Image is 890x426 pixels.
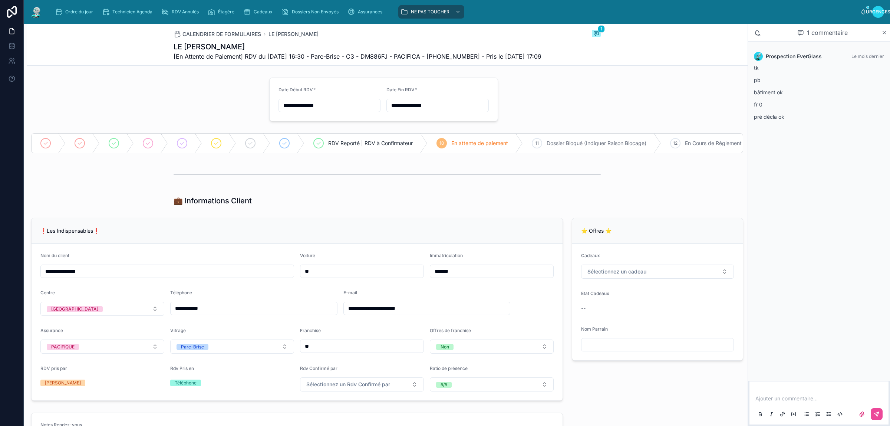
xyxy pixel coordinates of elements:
[300,366,337,371] font: Rdv Confirmé par
[51,344,75,350] font: PACIFIQUE
[581,253,600,258] font: Cadeaux
[328,140,413,146] font: RDV Reporté | RDV à Confirmateur
[65,9,93,14] font: Ordre du jour
[181,344,204,350] font: Pare-Brise
[430,328,471,333] font: Offres de franchise
[581,291,609,296] font: Etat Cadeaux
[40,366,67,371] font: RDV pris par
[430,377,554,391] button: Bouton de sélection
[170,366,194,371] font: Rdv Pris en
[51,306,98,312] font: [GEOGRAPHIC_DATA]
[535,140,539,146] font: 11
[754,101,762,108] font: fr 0
[851,53,884,59] font: Le mois dernier
[358,9,382,14] font: Assurances
[581,305,586,311] font: --
[53,5,98,19] a: Ordre du jour
[300,253,315,258] font: Voiture
[430,366,468,371] font: Ratio de présence
[30,6,43,18] img: Logo de l'application
[279,5,344,19] a: Dossiers Non Envoyés
[170,328,186,333] font: Vitrage
[40,253,69,258] font: Nom du client
[174,42,245,51] font: LE [PERSON_NAME]
[581,265,734,279] button: Bouton de sélection
[268,30,319,38] a: LE [PERSON_NAME]
[451,140,508,146] font: En attente de paiement
[170,290,192,295] font: Téléphone
[581,227,612,234] font: ⭐ Offres ⭐
[754,89,783,95] font: bâtiment ok
[254,9,273,14] font: Cadeaux
[398,5,464,19] a: NE PAS TOUCHER
[268,31,319,37] font: LE [PERSON_NAME]
[40,328,63,333] font: Assurance
[241,5,278,19] a: Cadeaux
[581,326,608,332] font: Nom Parrain
[547,140,646,146] font: Dossier Bloqué (Indiquer Raison Blocage)
[306,381,390,387] font: Sélectionnez un Rdv Confirmé par
[159,5,204,19] a: RDV Annulés
[439,140,444,146] font: 10
[300,328,321,333] font: Franchise
[685,140,742,146] font: En Cours de Règlement
[174,196,252,205] font: 💼 Informations Client
[386,87,415,92] font: Date Fin RDV
[766,53,795,59] font: Prospection
[754,65,759,71] font: tk
[278,87,313,92] font: Date Début RDV
[174,30,261,38] a: CALENDRIER DE FORMULAIRES
[292,9,339,14] font: Dossiers Non Envoyés
[175,380,197,386] font: Téléphone
[345,5,388,19] a: Assurances
[600,26,602,32] font: 1
[174,53,541,60] font: [En Attente de Paiement] RDV du [DATE] 16:30 - Pare-Brise - C3 - DM886FJ - PACIFICA - [PHONE_NUMB...
[170,340,294,354] button: Bouton de sélection
[430,340,554,354] button: Bouton de sélection
[40,340,164,354] button: Bouton de sélection
[40,290,55,295] font: Centre
[40,227,99,234] font: ❗Les Indispensables❗
[49,4,860,20] div: contenu déroulant
[100,5,158,19] a: Technicien Agenda
[797,53,822,59] font: EverGlass
[172,9,199,14] font: RDV Annulés
[441,344,449,350] font: Non
[343,290,357,295] font: E-mail
[587,268,646,275] font: Sélectionnez un cadeau
[300,377,424,391] button: Bouton de sélection
[430,253,463,258] font: Immatriculation
[205,5,240,19] a: Étagère
[411,9,449,14] font: NE PAS TOUCHER
[754,77,761,83] font: pb
[112,9,152,14] font: Technicien Agenda
[592,30,601,39] button: 1
[441,382,447,387] font: 5/5
[673,140,678,146] font: 12
[807,29,848,36] font: 1 commentaire
[45,380,81,386] font: [PERSON_NAME]
[182,31,261,37] font: CALENDRIER DE FORMULAIRES
[218,9,234,14] font: Étagère
[754,114,784,120] font: pré décla ok
[40,302,164,316] button: Bouton de sélection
